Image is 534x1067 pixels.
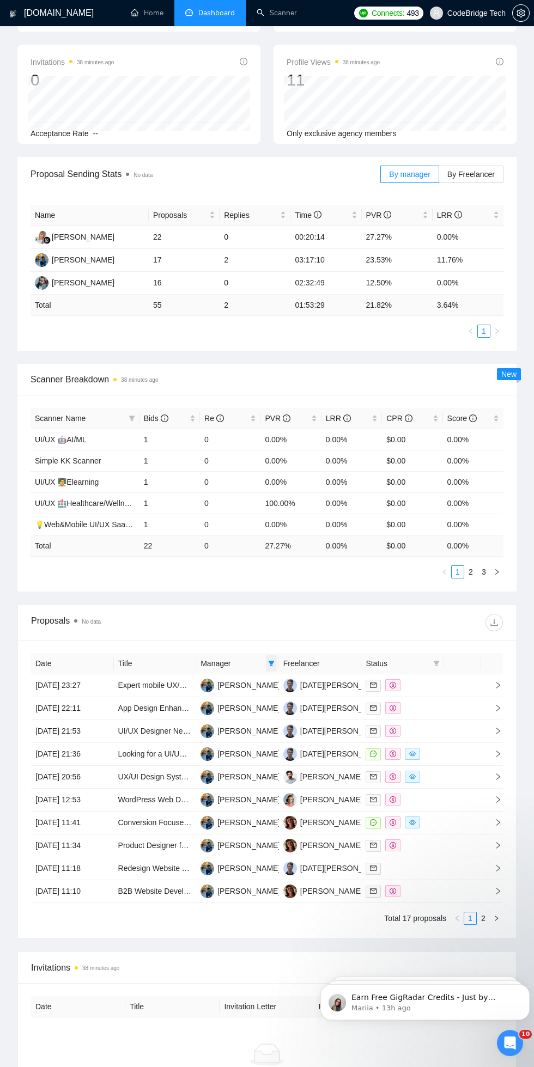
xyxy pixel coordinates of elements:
[283,772,363,781] a: AT[PERSON_NAME]
[201,839,214,852] img: SA
[490,565,503,578] button: right
[217,885,280,897] div: [PERSON_NAME]
[283,680,387,689] a: IR[DATE][PERSON_NAME]
[217,679,280,691] div: [PERSON_NAME]
[366,657,429,669] span: Status
[287,129,397,138] span: Only exclusive agency members
[52,254,114,266] div: [PERSON_NAME]
[300,679,387,691] div: [DATE][PERSON_NAME]
[433,226,503,249] td: 0.00%
[198,8,235,17] span: Dashboard
[31,295,149,316] td: Total
[133,172,153,178] span: No data
[370,842,377,849] span: mail
[201,885,214,898] img: SA
[433,295,503,316] td: 3.64 %
[464,325,477,338] button: left
[121,377,158,383] time: 38 minutes ago
[201,862,214,875] img: SA
[366,211,392,220] span: PVR
[35,478,99,486] a: UI/UX 🧑‍🏫Elearning
[260,514,321,535] td: 0.00%
[114,653,197,674] th: Title
[486,864,502,872] span: right
[139,535,200,556] td: 22
[35,414,86,423] span: Scanner Name
[478,566,490,578] a: 3
[362,272,433,295] td: 12.50%
[447,414,477,423] span: Score
[217,702,280,714] div: [PERSON_NAME]
[118,727,285,735] a: UI/UX Designer Needed for Dashboard Redesign
[486,727,502,735] span: right
[283,702,297,715] img: IR
[118,864,298,873] a: Redesign Website Colors for a Modern & Clean Look
[52,231,114,243] div: [PERSON_NAME]
[316,961,534,1038] iframe: Intercom notifications message
[382,429,442,450] td: $0.00
[118,681,274,690] a: Expert mobile UX/UI designer to redesign app
[149,205,220,226] th: Proposals
[201,886,280,895] a: SA[PERSON_NAME]
[31,880,114,903] td: [DATE] 11:10
[260,471,321,492] td: 0.00%
[321,429,382,450] td: 0.00%
[31,766,114,789] td: [DATE] 20:56
[139,492,200,514] td: 1
[290,272,361,295] td: 02:32:49
[260,429,321,450] td: 0.00%
[486,796,502,803] span: right
[433,9,440,17] span: user
[35,520,207,529] a: 💡Web&Mobile UI/UX SaaS 2 ([PERSON_NAME])
[220,272,290,295] td: 0
[93,129,98,138] span: --
[433,249,503,272] td: 11.76%
[31,857,114,880] td: [DATE] 11:18
[370,751,377,757] span: message
[370,682,377,688] span: mail
[321,471,382,492] td: 0.00%
[390,751,396,757] span: dollar
[114,789,197,812] td: WordPress Web Designer/Developer with Page Builder Expertise
[300,885,363,897] div: [PERSON_NAME]
[486,750,502,758] span: right
[451,565,464,578] li: 1
[283,840,363,849] a: AV[PERSON_NAME]
[321,535,382,556] td: 0.00 %
[287,56,380,69] span: Profile Views
[217,725,280,737] div: [PERSON_NAME]
[31,56,114,69] span: Invitations
[443,471,503,492] td: 0.00%
[201,795,280,803] a: SA[PERSON_NAME]
[31,789,114,812] td: [DATE] 12:53
[300,725,387,737] div: [DATE][PERSON_NAME]
[287,70,380,90] div: 11
[260,492,321,514] td: 100.00%
[283,816,297,830] img: AV
[390,796,396,803] span: dollar
[139,471,200,492] td: 1
[139,514,200,535] td: 1
[389,170,430,179] span: By manager
[314,211,321,218] span: info-circle
[443,450,503,471] td: 0.00%
[217,748,280,760] div: [PERSON_NAME]
[486,819,502,826] span: right
[464,912,477,925] li: 1
[409,819,416,826] span: eye
[382,514,442,535] td: $0.00
[31,535,139,556] td: Total
[153,209,207,221] span: Proposals
[114,766,197,789] td: UX/UI Design System and redesign in Figma for Web platform
[185,9,193,16] span: dashboard
[283,414,290,422] span: info-circle
[201,724,214,738] img: SA
[447,170,495,179] span: By Freelancer
[35,230,48,244] img: AK
[490,325,503,338] button: right
[465,566,477,578] a: 2
[220,226,290,249] td: 0
[31,834,114,857] td: [DATE] 11:34
[283,749,387,758] a: IR[DATE][PERSON_NAME]
[490,912,503,925] button: right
